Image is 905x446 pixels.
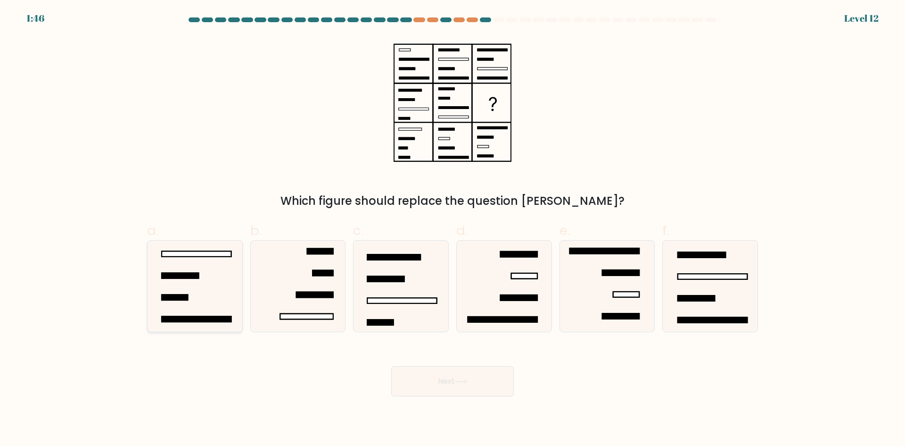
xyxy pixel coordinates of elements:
[26,11,44,25] div: 1:46
[153,193,752,210] div: Which figure should replace the question [PERSON_NAME]?
[662,221,669,240] span: f.
[844,11,879,25] div: Level 12
[456,221,468,240] span: d.
[147,221,158,240] span: a.
[353,221,363,240] span: c.
[559,221,570,240] span: e.
[250,221,262,240] span: b.
[391,366,514,396] button: Next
